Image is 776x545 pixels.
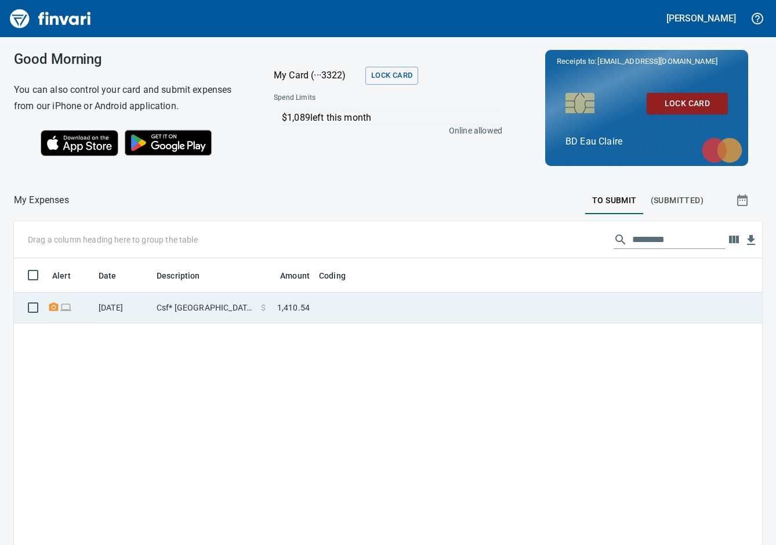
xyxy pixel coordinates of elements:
[157,269,200,283] span: Description
[651,193,704,208] span: (Submitted)
[663,9,739,27] button: [PERSON_NAME]
[282,111,502,125] p: $1,089 left this month
[14,51,245,67] h3: Good Morning
[371,69,412,82] span: Lock Card
[274,92,408,104] span: Spend Limits
[28,234,198,246] p: Drag a column heading here to group the table
[261,302,266,313] span: $
[696,132,748,169] img: mastercard.svg
[319,269,346,283] span: Coding
[647,93,728,114] button: Lock Card
[52,269,86,283] span: Alert
[666,12,736,24] h5: [PERSON_NAME]
[41,130,118,156] img: Download on the App Store
[118,124,218,162] img: Get it on Google Play
[48,304,60,311] span: Receipt Required
[742,232,760,249] button: Download Table
[725,186,762,214] button: Show transactions within a particular date range
[99,269,132,283] span: Date
[365,67,418,85] button: Lock Card
[277,302,310,313] span: 1,410.54
[52,269,71,283] span: Alert
[592,193,637,208] span: To Submit
[274,68,361,82] p: My Card (···3322)
[264,125,502,136] p: Online allowed
[265,269,310,283] span: Amount
[14,193,69,207] p: My Expenses
[152,293,256,323] td: Csf* [GEOGRAPHIC_DATA]
[157,269,215,283] span: Description
[7,5,94,33] img: Finvari
[60,304,72,311] span: Online transaction
[280,269,310,283] span: Amount
[565,135,728,149] p: BD Eau Claire
[14,193,69,207] nav: breadcrumb
[596,56,718,67] span: [EMAIL_ADDRESS][DOMAIN_NAME]
[319,269,361,283] span: Coding
[99,269,117,283] span: Date
[14,82,245,114] h6: You can also control your card and submit expenses from our iPhone or Android application.
[656,96,719,111] span: Lock Card
[94,293,152,323] td: [DATE]
[725,231,742,248] button: Choose columns to display
[557,56,737,67] p: Receipts to:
